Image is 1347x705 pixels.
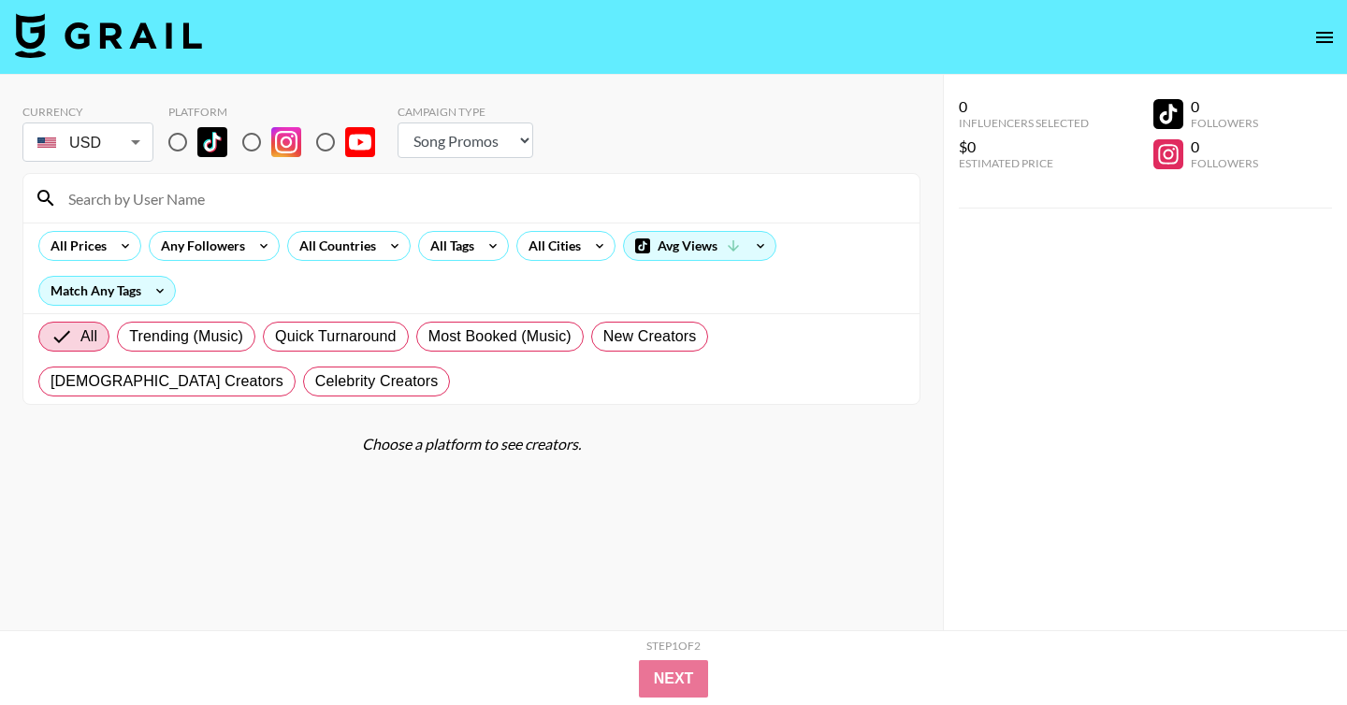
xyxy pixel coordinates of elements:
img: Grail Talent [15,13,202,58]
span: New Creators [603,325,697,348]
div: Platform [168,105,390,119]
div: All Countries [288,232,380,260]
img: TikTok [197,127,227,157]
div: Any Followers [150,232,249,260]
div: Avg Views [624,232,775,260]
span: Quick Turnaround [275,325,397,348]
div: Followers [1191,116,1258,130]
div: 0 [1191,97,1258,116]
span: Celebrity Creators [315,370,439,393]
iframe: Drift Widget Chat Controller [1253,611,1325,683]
div: All Cities [517,232,585,260]
span: [DEMOGRAPHIC_DATA] Creators [51,370,283,393]
div: All Prices [39,232,110,260]
span: Trending (Music) [129,325,243,348]
div: Influencers Selected [959,116,1089,130]
div: Match Any Tags [39,277,175,305]
div: Campaign Type [398,105,533,119]
button: Next [639,660,709,698]
div: All Tags [419,232,478,260]
div: 0 [1191,137,1258,156]
div: Choose a platform to see creators. [22,435,920,453]
div: Currency [22,105,153,119]
input: Search by User Name [57,183,908,213]
div: $0 [959,137,1089,156]
div: 0 [959,97,1089,116]
img: YouTube [345,127,375,157]
div: Estimated Price [959,156,1089,170]
div: Followers [1191,156,1258,170]
div: Step 1 of 2 [646,639,701,653]
button: open drawer [1306,19,1343,56]
img: Instagram [271,127,301,157]
span: Most Booked (Music) [428,325,572,348]
span: All [80,325,97,348]
div: USD [26,126,150,159]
